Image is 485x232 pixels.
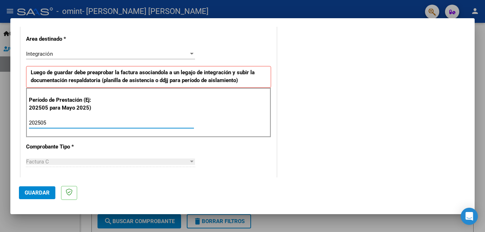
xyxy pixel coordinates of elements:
p: Período de Prestación (Ej: 202505 para Mayo 2025) [29,96,101,112]
strong: Luego de guardar debe preaprobar la factura asociandola a un legajo de integración y subir la doc... [31,69,255,84]
div: Open Intercom Messenger [461,208,478,225]
span: Integración [26,51,53,57]
p: Area destinado * [26,35,100,43]
span: Guardar [25,190,50,196]
p: Comprobante Tipo * [26,143,100,151]
button: Guardar [19,186,55,199]
span: Factura C [26,158,49,165]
